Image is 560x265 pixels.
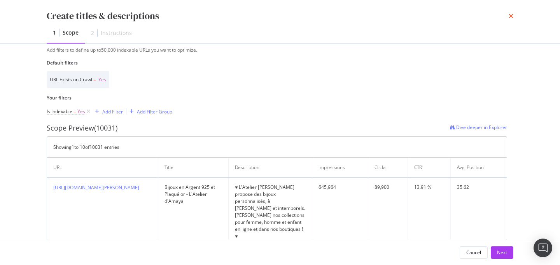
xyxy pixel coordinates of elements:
[509,9,513,23] div: times
[77,106,85,117] span: Yes
[53,29,56,37] div: 1
[456,124,507,131] span: Dive deeper in Explorer
[312,158,368,178] th: Impressions
[50,76,92,83] span: URL Exists on Crawl
[101,29,132,37] div: Instructions
[91,29,94,37] div: 2
[451,158,507,178] th: Avg. Position
[497,249,507,256] div: Next
[491,246,513,259] button: Next
[457,184,500,191] div: 35.62
[47,158,158,178] th: URL
[47,47,513,53] div: Add filters to define up to 50,000 indexable URLs you want to optimize.
[53,144,119,150] div: Showing 1 to 10 of 10031 entries
[47,9,159,23] div: Create titles & descriptions
[229,158,312,178] th: Description
[126,107,172,116] button: Add Filter Group
[374,184,401,191] div: 89,900
[414,184,444,191] div: 13.91 %
[137,108,172,115] div: Add Filter Group
[408,158,451,178] th: CTR
[102,108,123,115] div: Add Filter
[158,158,229,178] th: Title
[47,94,507,101] label: Your filters
[466,249,481,256] div: Cancel
[235,184,305,240] div: ♥ L'Atelier [PERSON_NAME] propose des bijoux personnalisés, à [PERSON_NAME] et intemporels. [PERS...
[450,123,507,133] a: Dive deeper in Explorer
[63,29,79,37] div: Scope
[318,184,362,191] div: 645,964
[93,76,96,83] span: =
[368,158,408,178] th: Clicks
[47,123,117,133] div: Scope Preview (10031)
[73,108,76,115] span: =
[534,239,552,257] div: Open Intercom Messenger
[98,76,106,83] span: Yes
[47,59,507,66] label: Default filters
[460,246,488,259] button: Cancel
[92,107,123,116] button: Add Filter
[53,184,139,191] a: [URL][DOMAIN_NAME][PERSON_NAME]
[164,184,222,205] div: Bijoux en Argent 925 et Plaqué or - L'Atelier d'Amaya
[47,108,72,115] span: Is Indexable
